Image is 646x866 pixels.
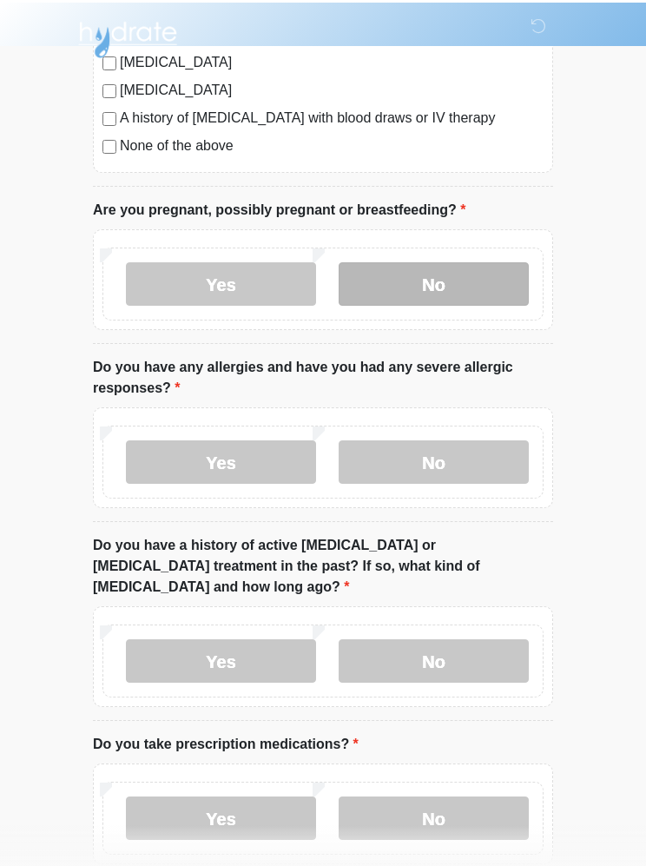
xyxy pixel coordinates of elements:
[93,731,359,752] label: Do you take prescription medications?
[120,77,544,98] label: [MEDICAL_DATA]
[339,260,529,303] label: No
[102,82,116,96] input: [MEDICAL_DATA]
[126,438,316,481] label: Yes
[126,260,316,303] label: Yes
[93,197,465,218] label: Are you pregnant, possibly pregnant or breastfeeding?
[102,109,116,123] input: A history of [MEDICAL_DATA] with blood draws or IV therapy
[339,794,529,837] label: No
[120,105,544,126] label: A history of [MEDICAL_DATA] with blood draws or IV therapy
[339,637,529,680] label: No
[93,532,553,595] label: Do you have a history of active [MEDICAL_DATA] or [MEDICAL_DATA] treatment in the past? If so, wh...
[120,133,544,154] label: None of the above
[126,637,316,680] label: Yes
[76,13,180,56] img: Hydrate IV Bar - Flagstaff Logo
[93,354,553,396] label: Do you have any allergies and have you had any severe allergic responses?
[102,137,116,151] input: None of the above
[339,438,529,481] label: No
[126,794,316,837] label: Yes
